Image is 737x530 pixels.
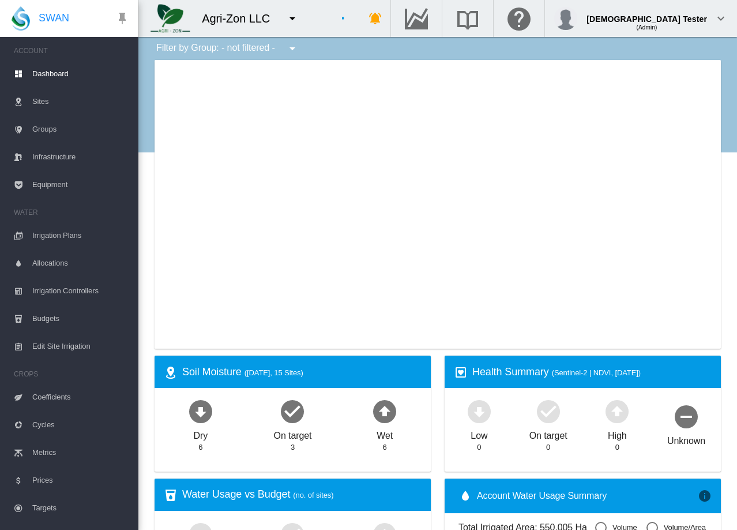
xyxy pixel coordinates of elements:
span: WATER [14,203,129,222]
span: Metrics [32,439,129,466]
span: Equipment [32,171,129,199]
span: (no. of sites) [293,491,333,499]
span: Infrastructure [32,143,129,171]
md-icon: icon-pin [115,12,129,25]
div: 3 [291,442,295,453]
span: Prices [32,466,129,494]
div: Water Usage vs Budget [182,487,422,502]
md-icon: Search the knowledge base [454,12,482,25]
md-icon: icon-heart-box-outline [454,365,468,379]
md-icon: icon-water [458,489,472,503]
md-icon: icon-menu-down [285,12,299,25]
md-icon: Go to the Data Hub [403,12,430,25]
md-icon: icon-checkbox-marked-circle [279,397,306,425]
div: 0 [477,442,481,453]
span: Coefficients [32,383,129,411]
span: (Sentinel-2 | NDVI, [DATE]) [552,368,641,377]
span: Irrigation Plans [32,222,129,249]
md-icon: icon-arrow-up-bold-circle [603,397,631,425]
md-icon: icon-minus-circle [672,402,700,430]
span: Account Water Usage Summary [477,490,698,502]
span: Targets [32,494,129,522]
span: Budgets [32,305,129,333]
md-icon: icon-chevron-down [714,12,728,25]
div: Low [471,425,487,442]
md-icon: icon-map-marker-radius [164,365,178,379]
span: CROPS [14,365,129,383]
button: icon-menu-down [281,37,304,60]
span: Groups [32,115,129,143]
md-icon: icon-checkbox-marked-circle [535,397,562,425]
div: Unknown [667,430,705,447]
span: Irrigation Controllers [32,277,129,305]
div: 0 [615,442,619,453]
img: SWAN-Landscape-Logo-Colour-drop.png [12,6,30,31]
span: Cycles [32,411,129,439]
button: icon-bell-ring [364,7,387,30]
div: [DEMOGRAPHIC_DATA] Tester [586,9,707,20]
md-icon: icon-bell-ring [368,12,382,25]
div: High [608,425,627,442]
div: 0 [546,442,550,453]
img: profile.jpg [554,7,577,30]
span: SWAN [39,11,69,25]
md-icon: icon-cup-water [164,488,178,502]
div: On target [529,425,567,442]
div: Wet [377,425,393,442]
md-icon: icon-arrow-up-bold-circle [371,397,398,425]
div: Health Summary [472,365,712,379]
div: 6 [198,442,202,453]
div: Filter by Group: - not filtered - [148,37,307,60]
md-icon: Click here for help [505,12,533,25]
div: 6 [383,442,387,453]
span: (Admin) [637,24,657,31]
span: Sites [32,88,129,115]
span: Dashboard [32,60,129,88]
div: Soil Moisture [182,365,422,379]
md-icon: icon-arrow-down-bold-circle [187,397,215,425]
div: On target [274,425,312,442]
img: 7FicoSLW9yRjj7F2+0uvjPufP+ga39vogPu+G1+wvBtcm3fNv859aGr42DJ5pXiEAAAAAAAAAAAAAAAAAAAAAAAAAAAAAAAAA... [151,4,190,33]
md-icon: icon-menu-down [285,42,299,55]
div: Dry [194,425,208,442]
div: Agri-Zon LLC [202,10,280,27]
span: ACCOUNT [14,42,129,60]
span: Edit Site Irrigation [32,333,129,360]
md-icon: icon-information [698,489,712,503]
span: Allocations [32,249,129,277]
span: ([DATE], 15 Sites) [245,368,303,377]
md-icon: icon-arrow-down-bold-circle [465,397,493,425]
button: icon-menu-down [281,7,304,30]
